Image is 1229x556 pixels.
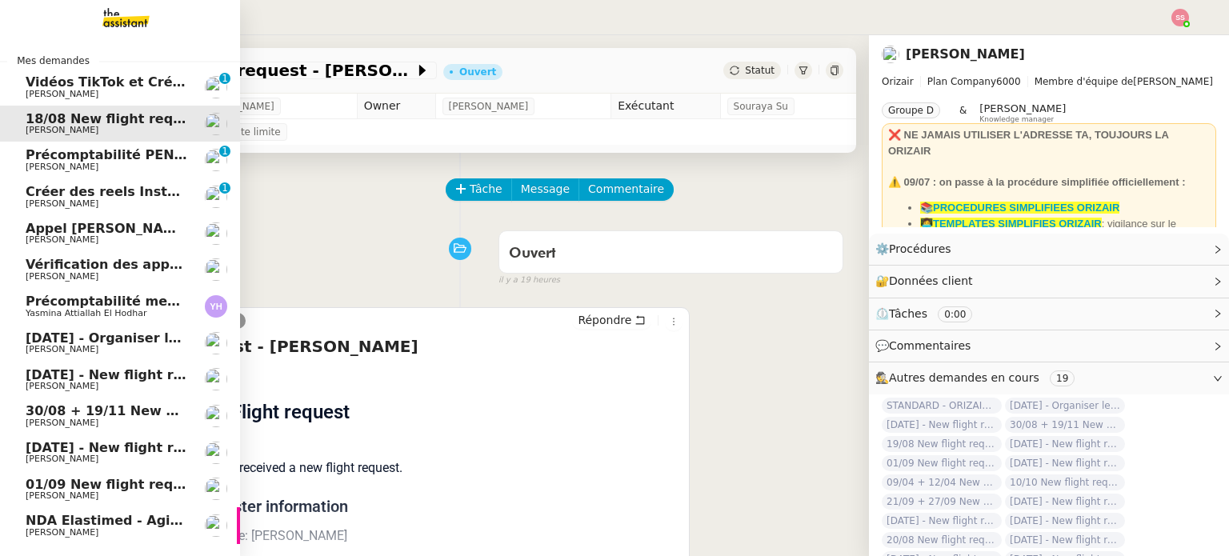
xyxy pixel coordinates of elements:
[888,129,1168,157] strong: ❌ NE JAMAIS UTILISER L'ADRESSE TA, TOUJOURS LA ORIZAIR
[470,180,502,198] span: Tâche
[1005,455,1125,471] span: [DATE] - New flight request - [PERSON_NAME] Adsul
[205,76,227,98] img: users%2FCk7ZD5ubFNWivK6gJdIkoi2SB5d2%2Favatar%2F3f84dbb7-4157-4842-a987-fca65a8b7a9a
[26,490,98,501] span: [PERSON_NAME]
[927,76,996,87] span: Plan Company
[578,312,631,328] span: Répondre
[26,454,98,464] span: [PERSON_NAME]
[920,218,1102,230] a: 👩‍💻TEMPLATES SIMPLIFIES ORIZAIR
[1050,370,1075,386] nz-tag: 19
[745,65,775,76] span: Statut
[26,308,146,318] span: Yasmina Attiallah El Hodhar
[1171,9,1189,26] img: svg
[588,180,664,198] span: Commentaire
[869,266,1229,297] div: 🔐Données client
[996,76,1021,87] span: 6000
[572,311,651,329] button: Répondre
[222,182,228,197] p: 1
[882,74,1216,90] span: [PERSON_NAME]
[1005,474,1125,490] span: 10/10 New flight request - [PERSON_NAME]
[1005,398,1125,414] span: [DATE] - Organiser le vol de [PERSON_NAME]
[188,497,578,516] p: Requester information
[188,398,578,426] h1: New Flight request
[875,371,1081,384] span: 🕵️
[509,246,556,261] span: Ouvert
[188,526,578,546] p: Lastname: [PERSON_NAME]
[906,46,1025,62] a: [PERSON_NAME]
[979,102,1066,123] app-user-label: Knowledge manager
[84,335,683,358] h4: New flight request - [PERSON_NAME]
[611,94,720,119] td: Exécutant
[875,339,978,352] span: 💬
[26,294,319,309] span: Précomptabilité mensuelle - 4 août 2025
[1005,532,1125,548] span: [DATE] - New flight request - [PERSON_NAME]
[26,367,356,382] span: [DATE] - New flight request - [PERSON_NAME]
[889,242,951,255] span: Procédures
[26,162,98,172] span: [PERSON_NAME]
[205,222,227,245] img: users%2FW4OQjB9BRtYK2an7yusO0WsYLsD3%2Favatar%2F28027066-518b-424c-8476-65f2e549ac29
[26,403,398,418] span: 30/08 + 19/11 New flight request - [PERSON_NAME]
[498,274,560,287] span: il y a 19 heures
[26,125,98,135] span: [PERSON_NAME]
[920,202,1119,214] a: 📚PROCEDURES SIMPLIFIEES ORIZAIR
[459,67,496,77] div: Ouvert
[205,186,227,208] img: users%2FoFdbodQ3TgNoWt9kP3GXAs5oaCq1%2Favatar%2Fprofile-pic.png
[357,94,435,119] td: Owner
[26,234,98,245] span: [PERSON_NAME]
[882,76,914,87] span: Orizair
[219,73,230,84] nz-badge-sup: 1
[222,146,228,160] p: 1
[26,89,98,99] span: [PERSON_NAME]
[205,258,227,281] img: users%2FW4OQjB9BRtYK2an7yusO0WsYLsD3%2Favatar%2F28027066-518b-424c-8476-65f2e549ac29
[869,330,1229,362] div: 💬Commentaires
[938,306,972,322] nz-tag: 0:00
[521,180,570,198] span: Message
[882,102,940,118] nz-tag: Groupe D
[882,436,1002,452] span: 19/08 New flight request - [PERSON_NAME]
[205,113,227,135] img: users%2FC9SBsJ0duuaSgpQFj5LgoEX8n0o2%2Favatar%2Fec9d51b8-9413-4189-adfb-7be4d8c96a3c
[26,440,356,455] span: [DATE] - New flight request - [PERSON_NAME]
[26,271,98,282] span: [PERSON_NAME]
[205,149,227,171] img: users%2FSoHiyPZ6lTh48rkksBJmVXB4Fxh1%2Favatar%2F784cdfc3-6442-45b8-8ed3-42f1cc9271a4
[882,398,1002,414] span: STANDARD - ORIZAIR - août 2025
[205,514,227,537] img: users%2FXPWOVq8PDVf5nBVhDcXguS2COHE3%2Favatar%2F3f89dc26-16aa-490f-9632-b2fdcfc735a1
[205,368,227,390] img: users%2FC9SBsJ0duuaSgpQFj5LgoEX8n0o2%2Favatar%2Fec9d51b8-9413-4189-adfb-7be4d8c96a3c
[875,240,959,258] span: ⚙️
[920,216,1210,263] li: : vigilance sur le dashboard utiliser uniquement les templates avec ✈️Orizair pour éviter les con...
[882,494,1002,510] span: 21/09 + 27/09 New flight request - [PERSON_NAME]
[26,147,318,162] span: Précomptabilité PENNYLANE - août 2025
[889,274,973,287] span: Données client
[869,362,1229,394] div: 🕵️Autres demandes en cours 19
[882,417,1002,433] span: [DATE] - New flight request - [PERSON_NAME]
[578,178,674,201] button: Commentaire
[734,98,788,114] span: Souraya Su
[888,176,1185,188] strong: ⚠️ 09/07 : on passe à la procédure simplifiée officiellement :
[26,111,338,126] span: 18/08 New flight request - [PERSON_NAME]
[219,182,230,194] nz-badge-sup: 1
[188,458,578,478] p: We have received a new flight request.
[1035,76,1134,87] span: Membre d'équipe de
[26,513,301,528] span: NDA Elastimed - Agile Capital Markets
[26,257,351,272] span: Vérification des appels sortants - juillet 2025
[26,198,98,209] span: [PERSON_NAME]
[882,532,1002,548] span: 20/08 New flight request - [PERSON_NAME]
[26,418,98,428] span: [PERSON_NAME]
[219,146,230,157] nz-badge-sup: 1
[882,46,899,63] img: users%2FC9SBsJ0duuaSgpQFj5LgoEX8n0o2%2Favatar%2Fec9d51b8-9413-4189-adfb-7be4d8c96a3c
[26,477,338,492] span: 01/09 New flight request - [PERSON_NAME]
[26,344,98,354] span: [PERSON_NAME]
[1005,513,1125,529] span: [DATE] - New flight request - [PERSON_NAME]
[869,298,1229,330] div: ⏲️Tâches 0:00
[875,307,986,320] span: ⏲️
[979,115,1054,124] span: Knowledge manager
[205,295,227,318] img: svg
[979,102,1066,114] span: [PERSON_NAME]
[26,381,98,391] span: [PERSON_NAME]
[1005,436,1125,452] span: [DATE] - New flight request - [PERSON_NAME]
[882,455,1002,471] span: 01/09 New flight request - [PERSON_NAME]
[889,307,927,320] span: Tâches
[205,405,227,427] img: users%2FC9SBsJ0duuaSgpQFj5LgoEX8n0o2%2Favatar%2Fec9d51b8-9413-4189-adfb-7be4d8c96a3c
[26,184,214,199] span: Créer des reels Instagram
[26,330,349,346] span: [DATE] - Organiser le vol de [PERSON_NAME]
